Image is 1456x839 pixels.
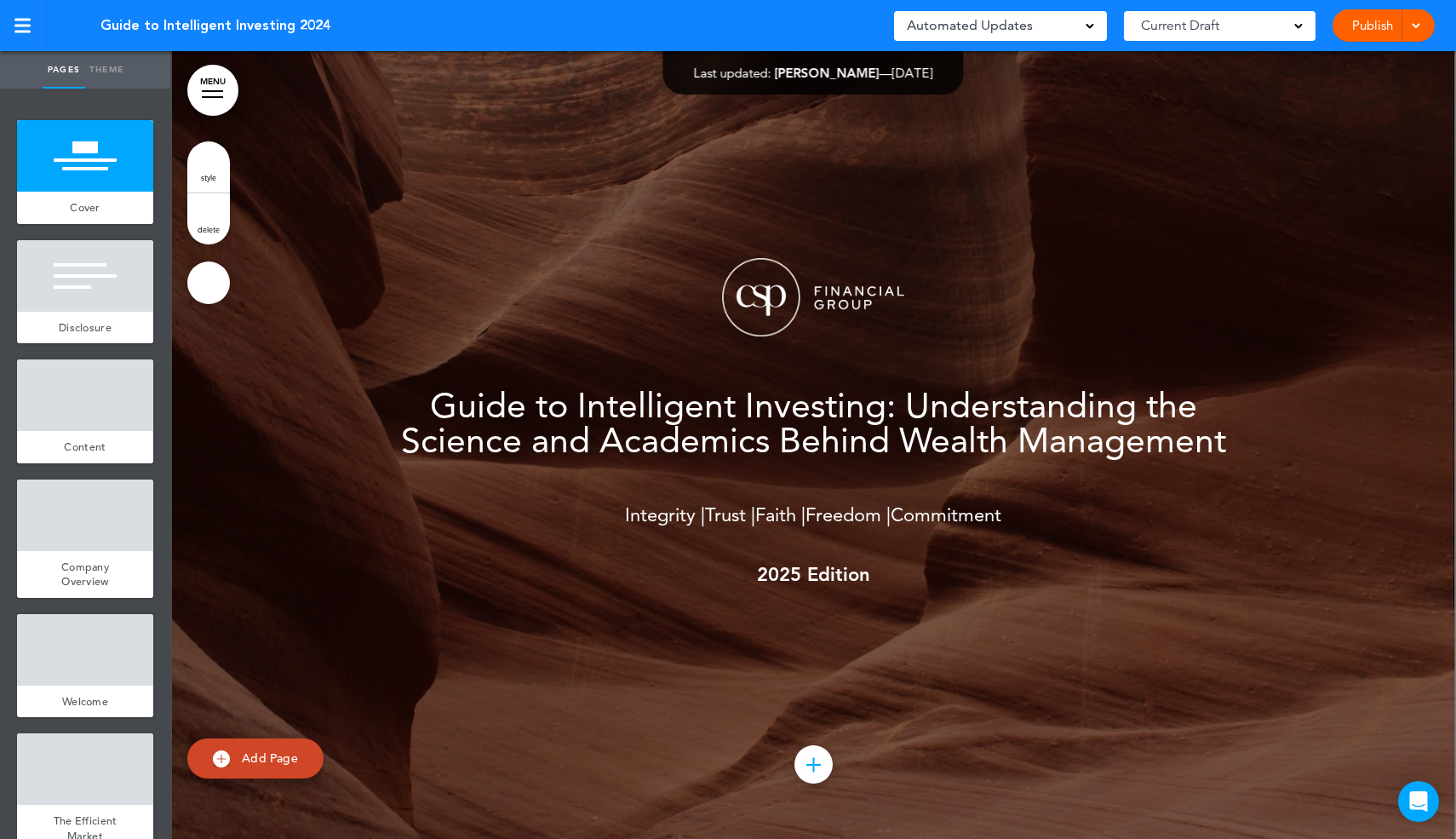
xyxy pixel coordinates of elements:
div: Open Intercom Messenger [1398,781,1439,822]
span: [DATE] [892,65,933,81]
span: 2025 Edition [757,563,870,586]
span: Current Draft [1141,14,1219,37]
span: Disclosure [59,320,112,335]
span: Guide to Intelligent Investing:​ Understanding the Science and Academics Behind Wealth Management [401,384,1226,461]
span: Welcome [62,694,108,709]
a: Add Page [187,738,324,779]
a: MENU [187,65,238,116]
span: Integrity | [625,503,705,526]
span: Faith | [755,503,805,526]
span: Company Overview [61,560,109,589]
span: [PERSON_NAME] [775,65,880,81]
span: style [201,172,216,182]
a: Welcome [17,686,153,718]
a: Disclosure [17,312,153,344]
div: — [694,66,933,79]
span: Freedom | [805,503,891,526]
span: Trust | [705,503,755,526]
span: Add Page [242,750,298,766]
span: Last updated: [694,65,771,81]
span: delete [198,224,220,234]
img: 1743691186922-CSP_Logo_FullLight.png [722,258,904,336]
a: style [187,141,230,193]
a: Cover [17,192,153,224]
span: Commitment [891,503,1001,526]
a: Publish [1345,9,1399,42]
a: Theme [85,51,128,89]
img: add.svg [213,750,230,767]
span: Guide to Intelligent Investing 2024 [100,16,330,35]
a: Content [17,431,153,463]
a: Pages [43,51,85,89]
a: Company Overview [17,551,153,598]
span: Content [64,440,106,454]
span: Cover [70,200,100,215]
span: Automated Updates [907,14,1033,37]
a: delete [187,193,230,244]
